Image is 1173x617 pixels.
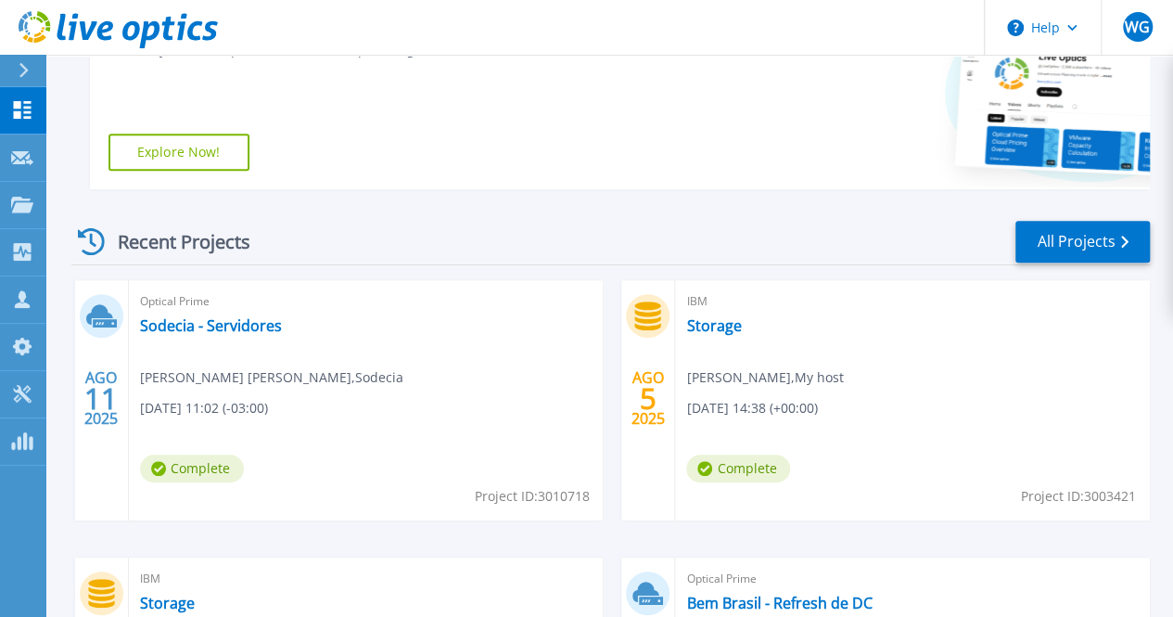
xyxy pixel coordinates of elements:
span: 5 [640,391,657,406]
a: All Projects [1015,221,1150,263]
span: [PERSON_NAME] , My host [686,367,843,388]
a: Bem Brasil - Refresh de DC [686,594,872,612]
span: [DATE] 11:02 (-03:00) [140,398,268,418]
span: Optical Prime [140,291,593,312]
span: Complete [140,455,244,482]
span: IBM [686,291,1139,312]
span: 11 [84,391,118,406]
span: [DATE] 14:38 (+00:00) [686,398,817,418]
div: Recent Projects [71,219,275,264]
span: WG [1125,19,1150,34]
span: IBM [140,569,593,589]
div: AGO 2025 [631,365,666,432]
a: Storage [686,316,741,335]
span: [PERSON_NAME] [PERSON_NAME] , Sodecia [140,367,403,388]
span: Project ID: 3003421 [1021,486,1136,507]
span: Optical Prime [686,569,1139,589]
a: Storage [140,594,195,612]
a: Explore Now! [108,134,249,171]
div: AGO 2025 [83,365,119,432]
span: Complete [686,455,790,482]
a: Sodecia - Servidores [140,316,282,335]
span: Project ID: 3010718 [474,486,589,507]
